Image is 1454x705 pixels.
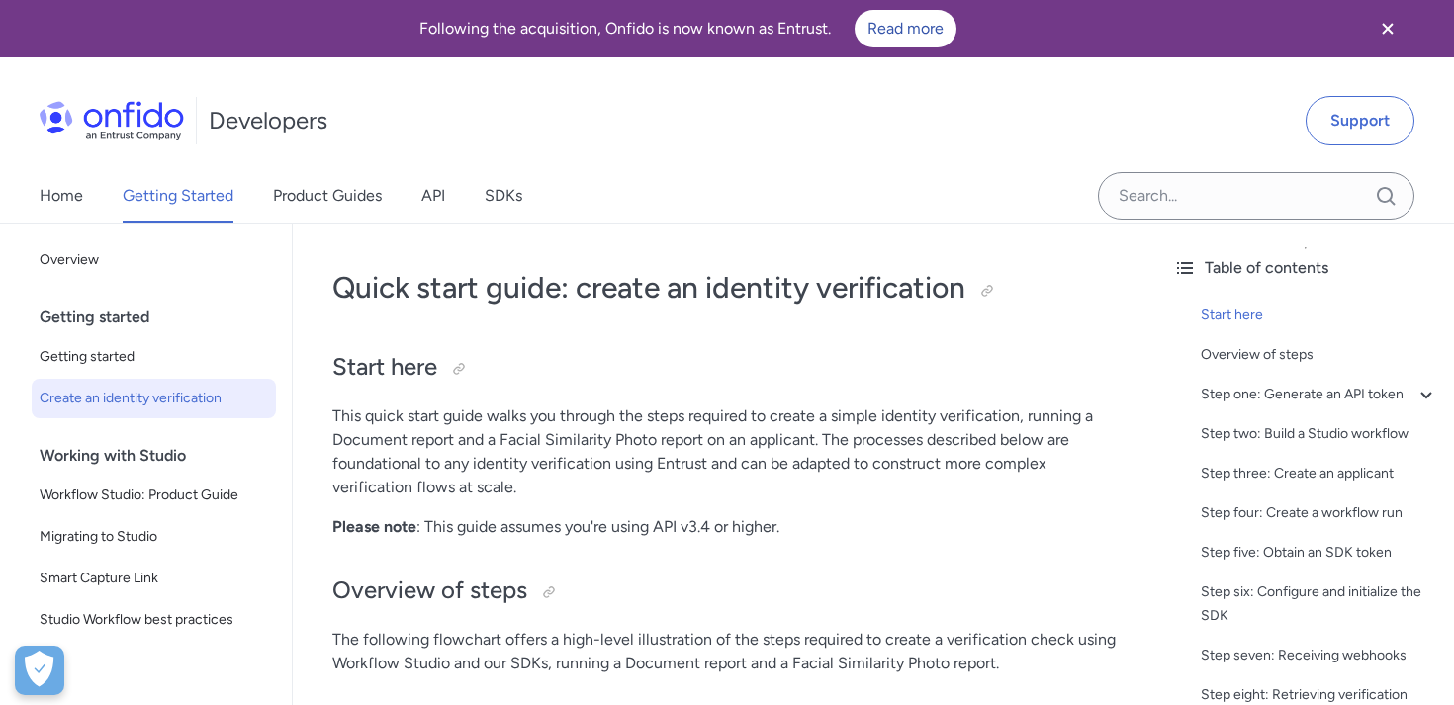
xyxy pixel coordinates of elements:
a: Getting started [32,337,276,377]
strong: Please note [332,517,416,536]
span: Overview [40,248,268,272]
span: Studio Workflow best practices [40,608,268,632]
p: : This guide assumes you're using API v3.4 or higher. [332,515,1118,539]
button: Close banner [1351,4,1424,53]
h1: Quick start guide: create an identity verification [332,268,1118,308]
div: Working with Studio [40,436,284,476]
div: Table of contents [1173,256,1438,280]
a: Create an identity verification [32,379,276,418]
img: Onfido Logo [40,101,184,140]
a: SDKs [485,168,522,223]
a: Studio Workflow best practices [32,600,276,640]
a: Overview of steps [1201,343,1438,367]
a: Overview [32,240,276,280]
p: This quick start guide walks you through the steps required to create a simple identity verificat... [332,404,1118,499]
a: API [421,168,445,223]
a: Step four: Create a workflow run [1201,501,1438,525]
p: The following flowchart offers a high-level illustration of the steps required to create a verifi... [332,628,1118,675]
input: Onfido search input field [1098,172,1414,220]
a: Start here [1201,304,1438,327]
button: Open Preferences [15,646,64,695]
h2: Overview of steps [332,574,1118,608]
a: Smart Capture Link [32,559,276,598]
span: Smart Capture Link [40,567,268,590]
a: Step five: Obtain an SDK token [1201,541,1438,565]
a: Step seven: Receiving webhooks [1201,644,1438,667]
span: Getting started [40,345,268,369]
span: Workflow Studio: Product Guide [40,484,268,507]
svg: Close banner [1376,17,1400,41]
a: Migrating to Studio [32,517,276,557]
a: Step two: Build a Studio workflow [1201,422,1438,446]
span: Migrating to Studio [40,525,268,549]
a: Step six: Configure and initialize the SDK [1201,580,1438,628]
h2: Start here [332,351,1118,385]
div: Cookie Preferences [15,646,64,695]
span: Create an identity verification [40,387,268,410]
a: Step one: Generate an API token [1201,383,1438,406]
a: Read more [855,10,956,47]
a: Step three: Create an applicant [1201,462,1438,485]
a: Getting Started [123,168,233,223]
a: Support [1306,96,1414,145]
a: Home [40,168,83,223]
a: Workflow Studio: Product Guide [32,476,276,515]
div: Following the acquisition, Onfido is now known as Entrust. [24,10,1351,47]
div: Getting started [40,298,284,337]
a: Product Guides [273,168,382,223]
h1: Developers [209,105,327,136]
